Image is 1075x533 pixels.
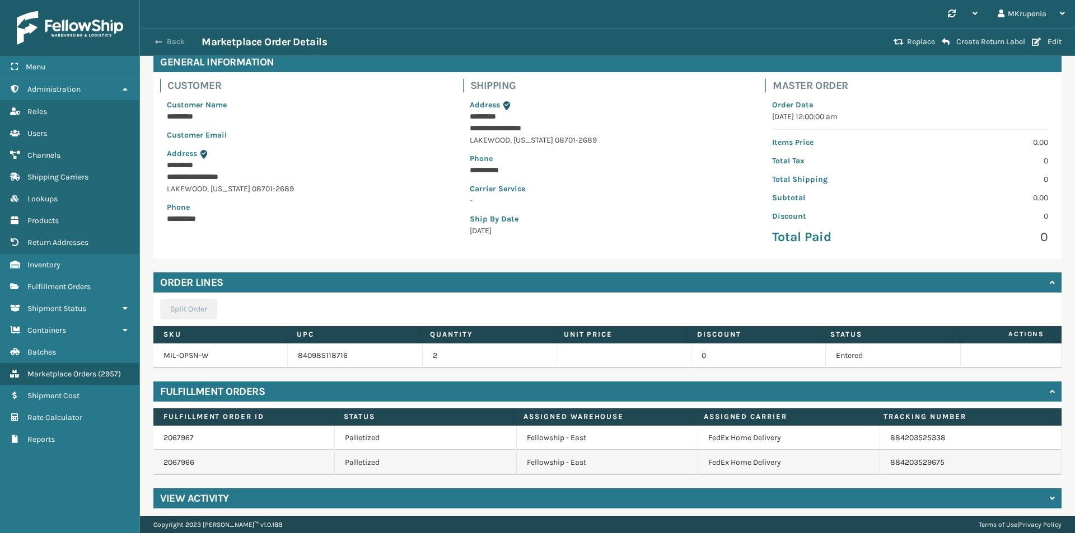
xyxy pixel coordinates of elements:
[27,413,82,422] span: Rate Calculator
[830,329,943,339] label: Status
[335,450,516,475] td: Palletized
[153,52,1062,72] h4: General Information
[27,129,47,138] span: Users
[772,173,903,185] p: Total Shipping
[27,369,96,379] span: Marketplace Orders
[917,210,1048,222] p: 0
[894,38,904,46] i: Replace
[470,100,500,110] span: Address
[470,79,752,92] h4: Shipping
[27,107,47,116] span: Roles
[160,276,223,289] h4: Order Lines
[979,521,1017,529] a: Terms of Use
[517,450,698,475] td: Fellowship - East
[517,426,698,450] td: Fellowship - East
[704,412,863,422] label: Assigned Carrier
[163,457,194,467] a: 2067966
[917,136,1048,148] p: 0.00
[470,134,746,146] p: LAKEWOOD , [US_STATE] 08701-2689
[890,37,938,47] button: Replace
[1019,521,1062,529] a: Privacy Policy
[27,347,56,357] span: Batches
[167,149,197,158] span: Address
[698,450,880,475] td: FedEx Home Delivery
[884,412,1043,422] label: Tracking Number
[772,229,903,246] p: Total Paid
[691,343,826,368] td: 0
[163,433,194,442] a: 2067967
[1029,37,1065,47] button: Edit
[163,329,276,339] label: SKU
[826,343,960,368] td: Entered
[27,216,59,225] span: Products
[423,343,557,368] td: 2
[27,238,88,247] span: Return Addresses
[942,37,950,46] i: Create Return Label
[979,516,1062,533] div: |
[27,326,66,335] span: Containers
[698,426,880,450] td: FedEx Home Delivery
[470,225,746,237] p: [DATE]
[27,194,58,204] span: Lookups
[470,213,746,225] p: Ship By Date
[772,155,903,167] p: Total Tax
[27,282,91,291] span: Fulfillment Orders
[167,79,450,92] h4: Customer
[917,229,1048,246] p: 0
[163,412,323,422] label: Fulfillment Order Id
[772,99,1048,111] p: Order Date
[772,111,1048,122] p: [DATE] 12:00:00 am
[167,183,443,195] p: LAKEWOOD , [US_STATE] 08701-2689
[27,150,60,160] span: Channels
[697,329,810,339] label: Discount
[1032,38,1041,46] i: Edit
[27,435,55,444] span: Reports
[167,201,443,213] p: Phone
[524,412,683,422] label: Assigned Warehouse
[772,192,903,204] p: Subtotal
[470,153,746,164] p: Phone
[335,426,516,450] td: Palletized
[938,37,1029,47] button: Create Return Label
[153,516,282,533] p: Copyright 2023 [PERSON_NAME]™ v 1.0.188
[957,325,1051,343] span: Actions
[17,11,123,45] img: logo
[26,62,45,72] span: Menu
[773,79,1055,92] h4: Master Order
[564,329,676,339] label: Unit Price
[772,210,903,222] p: Discount
[430,329,543,339] label: Quantity
[470,195,746,206] p: -
[160,299,217,319] button: Split Order
[288,343,422,368] td: 840985118716
[772,136,903,148] p: Items Price
[344,412,503,422] label: Status
[917,173,1048,185] p: 0
[150,37,202,47] button: Back
[163,351,209,360] a: MIL-OPSN-W
[160,385,265,398] h4: Fulfillment Orders
[27,84,81,94] span: Administration
[27,260,60,270] span: Inventory
[167,129,443,141] p: Customer Email
[890,433,946,442] a: 884203525338
[470,183,746,195] p: Carrier Service
[917,192,1048,204] p: 0.00
[917,155,1048,167] p: 0
[890,457,945,467] a: 884203529675
[27,391,80,400] span: Shipment Cost
[98,369,121,379] span: ( 2957 )
[202,35,327,49] h3: Marketplace Order Details
[27,172,88,182] span: Shipping Carriers
[297,329,409,339] label: UPC
[167,99,443,111] p: Customer Name
[27,304,86,313] span: Shipment Status
[160,492,229,505] h4: View Activity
